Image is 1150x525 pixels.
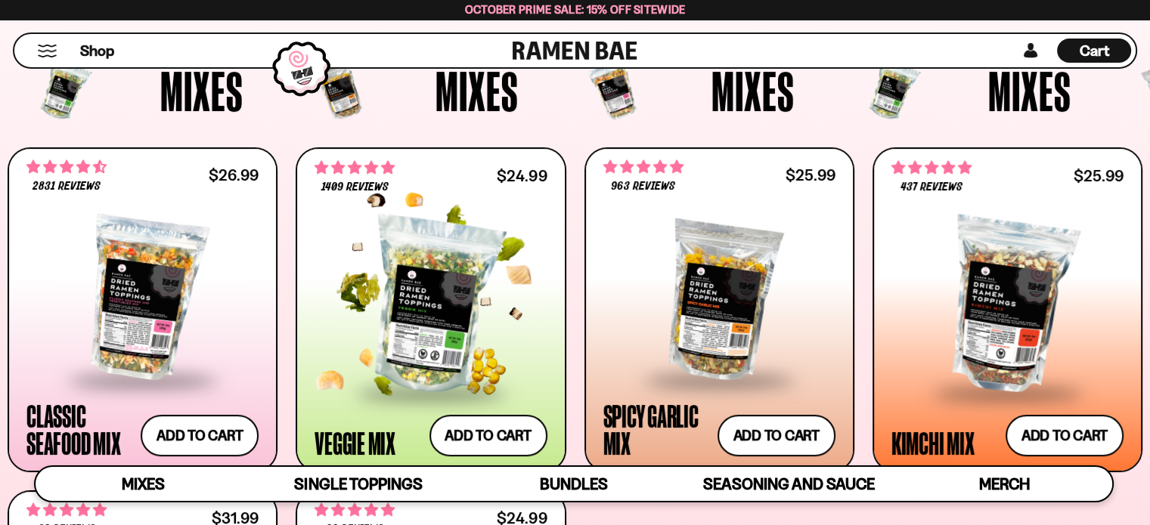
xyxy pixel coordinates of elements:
[703,474,875,493] span: Seasoning and Sauce
[80,39,114,63] a: Shop
[497,511,547,525] div: $24.99
[900,181,962,193] span: 437 reviews
[681,467,897,501] a: Seasoning and Sauce
[465,2,686,17] span: October Prime Sale: 15% off Sitewide
[80,41,114,61] span: Shop
[36,467,251,501] a: Mixes
[873,147,1142,472] a: 4.76 stars 437 reviews $25.99 Kimchi Mix Add to cart
[1080,42,1109,60] span: Cart
[37,45,57,57] button: Mobile Menu Trigger
[8,147,277,472] a: 4.68 stars 2831 reviews $26.99 Classic Seafood Mix Add to cart
[122,474,165,493] span: Mixes
[321,181,389,193] span: 1409 reviews
[497,168,547,183] div: $24.99
[26,157,107,177] span: 4.68 stars
[611,181,674,193] span: 963 reviews
[251,467,467,501] a: Single Toppings
[315,429,395,456] div: Veggie Mix
[141,415,259,456] button: Add to cart
[603,402,710,456] div: Spicy Garlic Mix
[436,63,519,119] span: Mixes
[603,157,683,177] span: 4.75 stars
[1006,415,1124,456] button: Add to cart
[979,474,1030,493] span: Merch
[296,147,566,472] a: 4.76 stars 1409 reviews $24.99 Veggie Mix Add to cart
[26,402,133,456] div: Classic Seafood Mix
[1057,34,1131,67] div: Cart
[209,168,259,182] div: $26.99
[33,181,101,193] span: 2831 reviews
[1074,168,1124,183] div: $25.99
[540,474,608,493] span: Bundles
[897,467,1112,501] a: Merch
[294,474,422,493] span: Single Toppings
[711,63,795,119] span: Mixes
[891,158,972,178] span: 4.76 stars
[718,415,835,456] button: Add to cart
[160,63,243,119] span: Mixes
[466,467,681,501] a: Bundles
[315,500,395,520] span: 4.82 stars
[988,63,1071,119] span: Mixes
[891,429,975,456] div: Kimchi Mix
[429,415,547,456] button: Add to cart
[786,168,835,182] div: $25.99
[315,158,395,178] span: 4.76 stars
[26,500,107,520] span: 4.83 stars
[584,147,854,472] a: 4.75 stars 963 reviews $25.99 Spicy Garlic Mix Add to cart
[212,511,259,525] div: $31.99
